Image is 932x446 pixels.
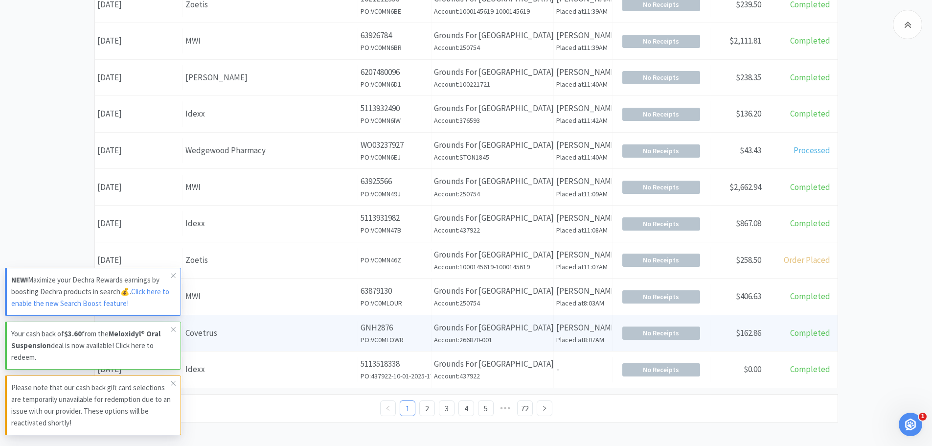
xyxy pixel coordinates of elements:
[361,102,429,115] p: 5113932490
[434,188,551,199] h6: Account: 250754
[95,211,183,236] div: [DATE]
[556,42,610,53] h6: Placed at 11:39AM
[361,298,429,308] h6: PO: VC0MLOUR
[556,248,610,261] p: [PERSON_NAME]
[11,328,171,363] p: Your cash back of from the deal is now available! Click here to redeem.
[623,145,700,157] span: No Receipts
[556,211,610,225] p: [PERSON_NAME]
[556,139,610,152] p: [PERSON_NAME]
[623,35,700,47] span: No Receipts
[498,400,513,416] li: Next 5 Pages
[361,284,429,298] p: 63879130
[623,291,700,303] span: No Receipts
[95,65,183,90] div: [DATE]
[790,35,830,46] span: Completed
[556,115,610,126] h6: Placed at 11:42AM
[623,71,700,84] span: No Receipts
[498,400,513,416] span: •••
[434,66,551,79] p: Grounds For [GEOGRAPHIC_DATA] [GEOGRAPHIC_DATA]
[478,400,494,416] li: 5
[434,371,551,381] h6: Account: 437922
[556,261,610,272] h6: Placed at 11:07AM
[729,182,761,192] span: $2,662.94
[361,211,429,225] p: 5113931982
[556,225,610,235] h6: Placed at 11:08AM
[740,145,761,156] span: $43.43
[400,400,415,416] li: 1
[790,72,830,83] span: Completed
[185,254,355,267] div: Zoetis
[185,71,355,84] div: [PERSON_NAME]
[361,66,429,79] p: 6207480096
[556,334,610,345] h6: Placed at 8:07AM
[11,274,171,309] p: Maximize your Dechra Rewards earnings by boosting Dechra products in search💰.
[434,115,551,126] h6: Account: 376593
[556,6,610,17] h6: Placed at 11:39AM
[64,329,82,338] strong: $3.60
[518,401,532,416] a: 72
[434,225,551,235] h6: Account: 437922
[185,290,355,303] div: MWI
[185,217,355,230] div: Idexx
[361,371,429,381] h6: PO: 437922-10-01-2025-1759332721568
[736,218,761,229] span: $867.08
[623,218,700,230] span: No Receipts
[556,175,610,188] p: [PERSON_NAME]
[434,29,551,42] p: Grounds For [GEOGRAPHIC_DATA] [GEOGRAPHIC_DATA]
[185,34,355,47] div: MWI
[434,261,551,272] h6: Account: 1000145619-1000145619
[736,328,761,338] span: $162.86
[744,364,761,375] span: $0.00
[95,101,183,126] div: [DATE]
[736,108,761,119] span: $136.20
[361,225,429,235] h6: PO: VC0MN47B
[434,6,551,17] h6: Account: 1000145619-1000145619
[794,145,830,156] span: Processed
[623,364,700,376] span: No Receipts
[361,334,429,345] h6: PO: VC0MLOWR
[95,175,183,200] div: [DATE]
[790,108,830,119] span: Completed
[185,363,355,376] div: Idexx
[361,321,429,334] p: GNH2876
[556,79,610,90] h6: Placed at 11:40AM
[380,400,396,416] li: Previous Page
[185,181,355,194] div: MWI
[185,107,355,120] div: Idexx
[434,152,551,163] h6: Account: STON1845
[542,405,547,411] i: icon: right
[623,254,700,266] span: No Receipts
[434,284,551,298] p: Grounds For [GEOGRAPHIC_DATA] [GEOGRAPHIC_DATA]
[434,79,551,90] h6: Account: 100221721
[361,139,429,152] p: WO03237927
[434,102,551,115] p: Grounds For [GEOGRAPHIC_DATA] [GEOGRAPHIC_DATA]
[434,211,551,225] p: Grounds For [GEOGRAPHIC_DATA] [GEOGRAPHIC_DATA]
[419,400,435,416] li: 2
[623,327,700,339] span: No Receipts
[736,291,761,302] span: $406.63
[361,42,429,53] h6: PO: VC0MN6BR
[400,401,415,416] a: 1
[434,42,551,53] h6: Account: 250754
[736,72,761,83] span: $238.35
[556,152,610,163] h6: Placed at 11:40AM
[385,405,391,411] i: icon: left
[556,298,610,308] h6: Placed at 8:03AM
[478,401,493,416] a: 5
[11,275,28,284] strong: NEW!
[361,188,429,199] h6: PO: VC0MN49J
[185,327,355,340] div: Covetrus
[361,79,429,90] h6: PO: VC0MN6D1
[185,144,355,157] div: Wedgewood Pharmacy
[95,248,183,273] div: [DATE]
[434,334,551,345] h6: Account: 266870-001
[556,363,610,376] p: -
[420,401,434,416] a: 2
[459,401,474,416] a: 4
[361,29,429,42] p: 63926784
[790,218,830,229] span: Completed
[434,139,551,152] p: Grounds For [GEOGRAPHIC_DATA] [GEOGRAPHIC_DATA]
[790,291,830,302] span: Completed
[361,6,429,17] h6: PO: VC0MN6BE
[556,102,610,115] p: [PERSON_NAME]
